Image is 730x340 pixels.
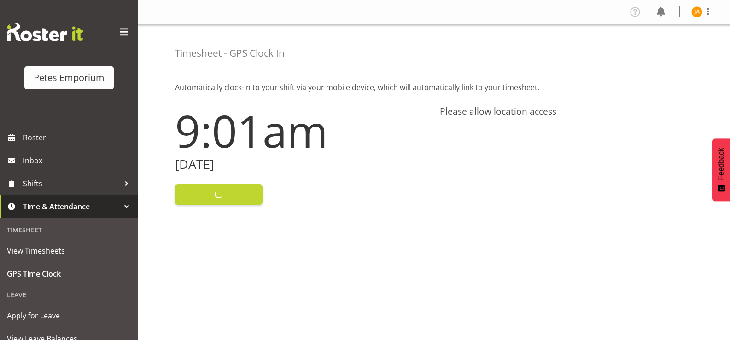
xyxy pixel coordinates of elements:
h2: [DATE] [175,157,429,172]
span: Shifts [23,177,120,190]
div: Leave [2,285,136,304]
a: View Timesheets [2,239,136,262]
img: jeseryl-armstrong10788.jpg [691,6,702,17]
img: Rosterit website logo [7,23,83,41]
span: Feedback [717,148,725,180]
h4: Timesheet - GPS Clock In [175,48,285,58]
p: Automatically clock-in to your shift via your mobile device, which will automatically link to you... [175,82,693,93]
span: View Timesheets [7,244,131,258]
h1: 9:01am [175,106,429,156]
button: Feedback - Show survey [712,138,730,201]
h4: Please allow location access [440,106,694,117]
a: Apply for Leave [2,304,136,327]
span: Roster [23,131,134,144]
div: Petes Emporium [34,71,105,85]
span: Inbox [23,154,134,167]
span: Apply for Leave [7,309,131,323]
span: Time & Attendance [23,200,120,213]
a: GPS Time Clock [2,262,136,285]
span: GPS Time Clock [7,267,131,281]
div: Timesheet [2,220,136,239]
